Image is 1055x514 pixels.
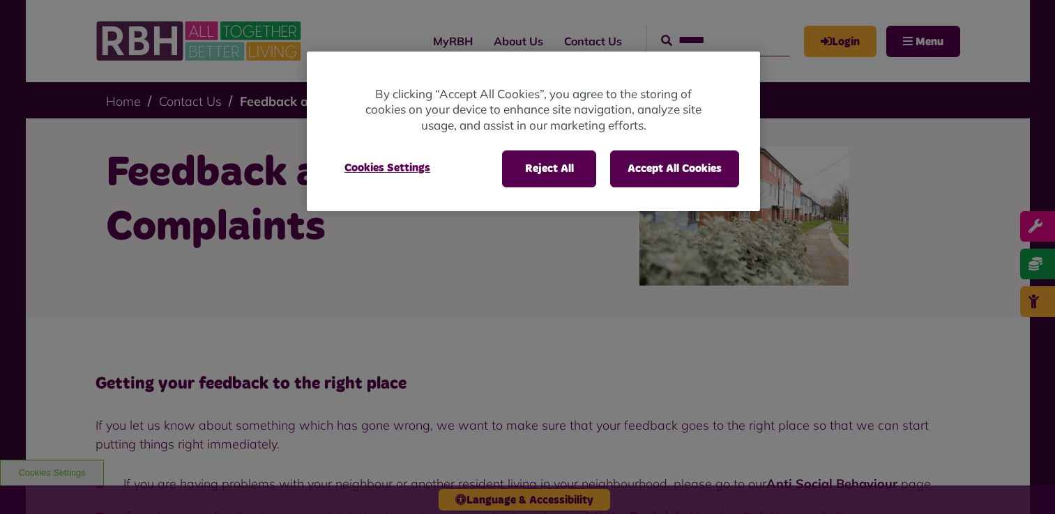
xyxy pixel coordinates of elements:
p: By clicking “Accept All Cookies”, you agree to the storing of cookies on your device to enhance s... [363,86,704,134]
div: Privacy [307,52,760,211]
button: Accept All Cookies [610,150,739,187]
button: Cookies Settings [328,150,447,185]
button: Reject All [502,150,596,187]
div: Cookie banner [307,52,760,211]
